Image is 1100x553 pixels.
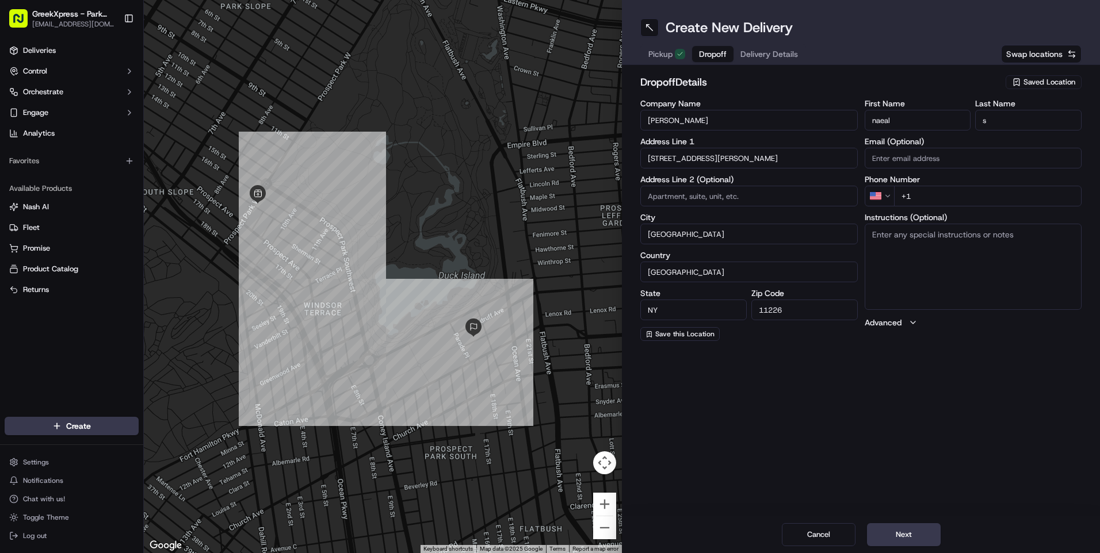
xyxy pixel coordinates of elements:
p: Welcome 👋 [12,46,209,64]
span: Dropoff [699,48,727,60]
label: Company Name [640,99,858,107]
label: Advanced [865,317,902,328]
span: Settings [23,458,49,467]
h2: dropoff Details [640,74,999,90]
a: Powered byPylon [81,254,139,263]
span: Log out [23,531,47,540]
img: 1736555255976-a54dd68f-1ca7-489b-9aae-adbdc363a1c4 [23,179,32,188]
label: State [640,289,747,297]
button: GreekXpress - Park Slope [32,8,114,20]
input: Enter phone number [894,186,1082,206]
a: 💻API Documentation [93,221,189,242]
span: • [96,178,100,187]
a: Promise [9,243,134,254]
button: Map camera controls [593,451,616,474]
div: Available Products [5,179,139,198]
button: Log out [5,528,139,544]
button: Fleet [5,218,139,237]
button: Toggle Theme [5,509,139,525]
button: Create [5,417,139,435]
img: 1736555255976-a54dd68f-1ca7-489b-9aae-adbdc363a1c4 [12,110,32,130]
button: Product Catalog [5,260,139,278]
button: Advanced [865,317,1082,328]
span: Chat with us! [23,494,65,504]
a: Open this area in Google Maps (opens a new window) [147,538,185,553]
span: Engage [23,107,48,118]
input: Apartment, suite, unit, etc. [640,186,858,206]
div: 💻 [97,227,106,236]
a: Nash AI [9,202,134,212]
button: Zoom out [593,516,616,539]
a: Fleet [9,222,134,233]
a: Product Catalog [9,264,134,274]
label: Email (Optional) [865,137,1082,145]
button: Saved Location [1006,74,1082,90]
span: Saved Location [1023,77,1075,87]
button: Start new chat [196,113,209,127]
input: Enter city [640,224,858,244]
button: See all [178,147,209,161]
label: Last Name [975,99,1082,107]
button: Save this Location [640,327,720,341]
span: Toggle Theme [23,513,69,522]
span: Product Catalog [23,264,78,274]
button: Promise [5,239,139,258]
button: Notifications [5,473,139,489]
input: Got a question? Start typing here... [30,74,207,86]
input: Enter email address [865,148,1082,168]
span: Returns [23,285,49,295]
span: Notifications [23,476,63,485]
span: API Documentation [109,226,185,237]
button: Control [5,62,139,80]
input: Enter country [640,262,858,282]
span: Orchestrate [23,87,63,97]
span: Fleet [23,222,40,233]
a: Terms (opens in new tab) [549,546,566,552]
span: Knowledge Base [23,226,88,237]
button: Swap locations [1001,45,1082,63]
input: Enter company name [640,110,858,130]
span: Control [23,66,47,76]
button: Next [867,523,941,546]
label: First Name [865,99,971,107]
label: Address Line 1 [640,137,858,145]
button: GreekXpress - Park Slope[EMAIL_ADDRESS][DOMAIN_NAME] [5,5,119,32]
span: Map data ©2025 Google [480,546,543,552]
span: [DATE] [102,178,125,187]
button: Returns [5,281,139,299]
span: Create [66,420,91,432]
span: Analytics [23,128,55,139]
div: Start new chat [52,110,189,121]
label: Country [640,251,858,259]
a: Returns [9,285,134,295]
button: Nash AI [5,198,139,216]
button: Engage [5,103,139,122]
label: Address Line 2 (Optional) [640,175,858,183]
span: Swap locations [1006,48,1063,60]
span: Deliveries [23,45,56,56]
label: Zip Code [751,289,858,297]
span: [PERSON_NAME] [36,178,93,187]
span: Delivery Details [740,48,798,60]
button: Chat with us! [5,491,139,507]
img: Nash [12,11,35,34]
button: Zoom in [593,493,616,516]
input: Enter address [640,148,858,168]
div: Favorites [5,152,139,170]
a: 📗Knowledge Base [7,221,93,242]
button: [EMAIL_ADDRESS][DOMAIN_NAME] [32,20,114,29]
input: Enter zip code [751,299,858,320]
input: Enter state [640,299,747,320]
div: We're available if you need us! [52,121,158,130]
input: Enter last name [975,110,1082,130]
span: Nash AI [23,202,49,212]
h1: Create New Delivery [666,18,793,37]
span: Save this Location [655,329,715,339]
span: Pylon [114,254,139,263]
a: Report a map error [572,546,618,552]
span: Promise [23,243,50,254]
button: Settings [5,454,139,470]
img: 8016278978528_b943e370aa5ada12b00a_72.png [24,110,45,130]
